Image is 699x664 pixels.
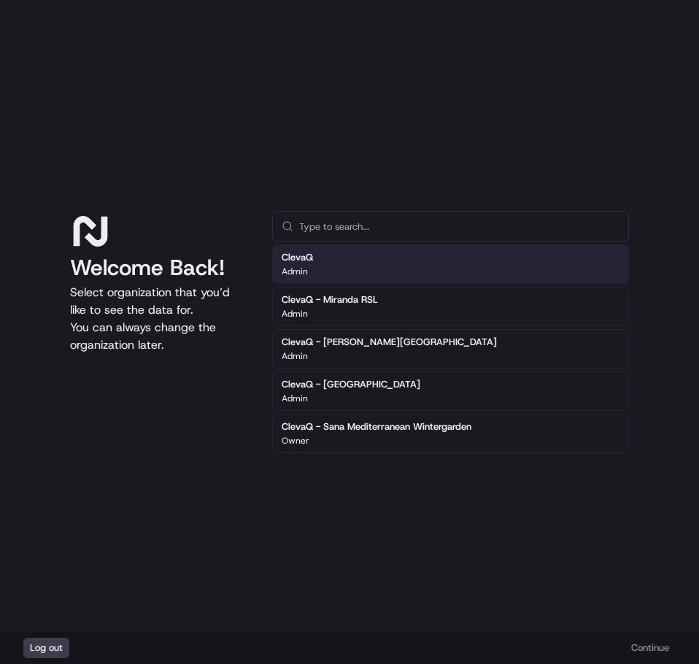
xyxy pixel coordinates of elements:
p: Admin [282,350,308,362]
input: Type to search... [299,212,619,241]
div: Suggestions [272,242,629,456]
h2: ClevaQ - Miranda RSL [282,293,378,306]
p: Admin [282,308,308,320]
p: Owner [282,435,309,447]
p: Select organization that you’d like to see the data for. You can always change the organization l... [70,284,249,354]
h1: Welcome Back! [70,255,249,281]
h2: ClevaQ [282,251,313,264]
h2: ClevaQ - Sana Mediterranean Wintergarden [282,420,471,433]
p: Admin [282,393,308,404]
p: Admin [282,266,308,277]
button: Log out [23,638,69,658]
h2: ClevaQ - [GEOGRAPHIC_DATA] [282,378,420,391]
h2: ClevaQ - [PERSON_NAME][GEOGRAPHIC_DATA] [282,336,497,349]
